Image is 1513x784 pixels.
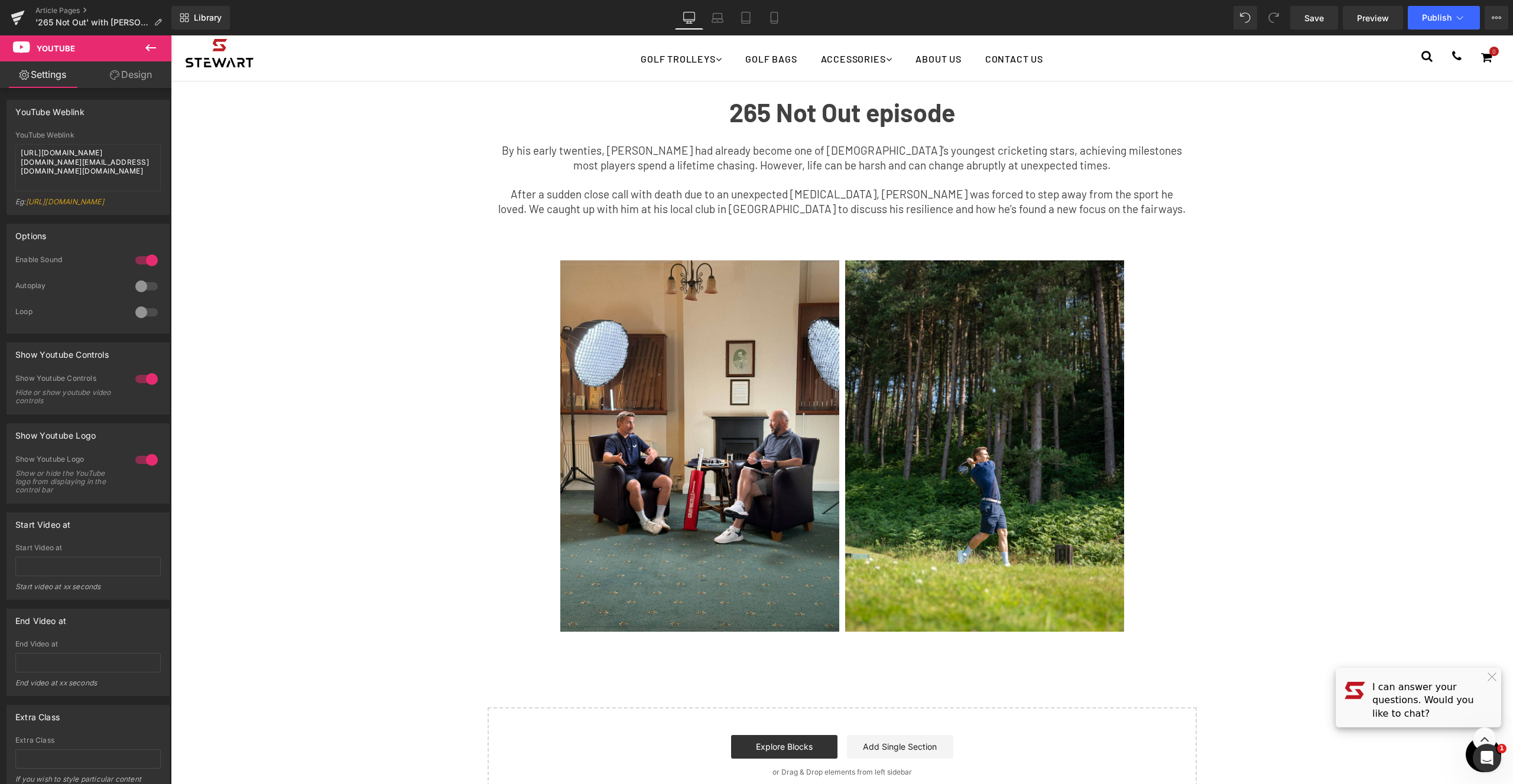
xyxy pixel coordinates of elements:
[88,61,174,88] a: Design
[37,44,75,53] span: Youtube
[15,374,124,386] div: Show Youtube Controls
[15,343,109,360] div: Show Youtube Controls
[1304,12,1324,24] span: Save
[15,131,161,139] div: YouTube Weblink
[1485,6,1508,30] button: More
[15,736,161,744] div: Extra Class
[15,609,66,626] div: End Video at
[15,513,71,530] div: Start Video at
[1497,744,1506,753] span: 1
[15,424,96,440] div: Show Youtube Logo
[15,100,85,117] div: YouTube Weblink
[194,12,222,23] span: Library
[15,307,124,319] div: Loop
[15,455,124,467] div: Show Youtube Logo
[15,255,124,267] div: Enable Sound
[1357,12,1389,24] span: Preview
[760,6,788,30] a: Mobile
[15,705,60,722] div: Extra Class
[676,700,783,723] a: Add Single Section
[35,6,171,15] a: Article Pages
[15,388,122,405] div: Hide or show youtube video controls
[560,700,667,723] a: Explore Blocks
[15,640,161,648] div: End Video at
[675,6,703,30] a: Desktop
[1343,6,1403,30] a: Preview
[15,224,46,241] div: Options
[35,18,149,27] span: '265 Not Out' with [PERSON_NAME]
[732,6,760,30] a: Tablet
[15,582,161,599] div: Start video at xx seconds
[1473,744,1501,772] iframe: Intercom live chat
[15,469,122,494] div: Show or hide the YouTube logo from displaying in the control bar
[15,197,161,214] div: Eg:
[336,733,1007,741] p: or Drag & Drop elements from left sidebar
[1233,6,1257,30] button: Undo
[15,544,161,552] div: Start Video at
[1422,13,1452,22] span: Publish
[326,152,1017,181] p: After a sudden close call with death due to an unexpected [MEDICAL_DATA], [PERSON_NAME] was force...
[326,108,1017,137] p: By his early twenties, [PERSON_NAME] had already become one of [DEMOGRAPHIC_DATA]’s youngest cric...
[171,6,230,30] a: New Library
[15,678,161,695] div: End video at xx seconds
[1262,6,1285,30] button: Redo
[15,281,124,293] div: Autoplay
[1408,6,1480,30] button: Publish
[703,6,732,30] a: Laptop
[559,61,784,92] b: 265 Not Out episode
[26,197,104,206] a: [URL][DOMAIN_NAME]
